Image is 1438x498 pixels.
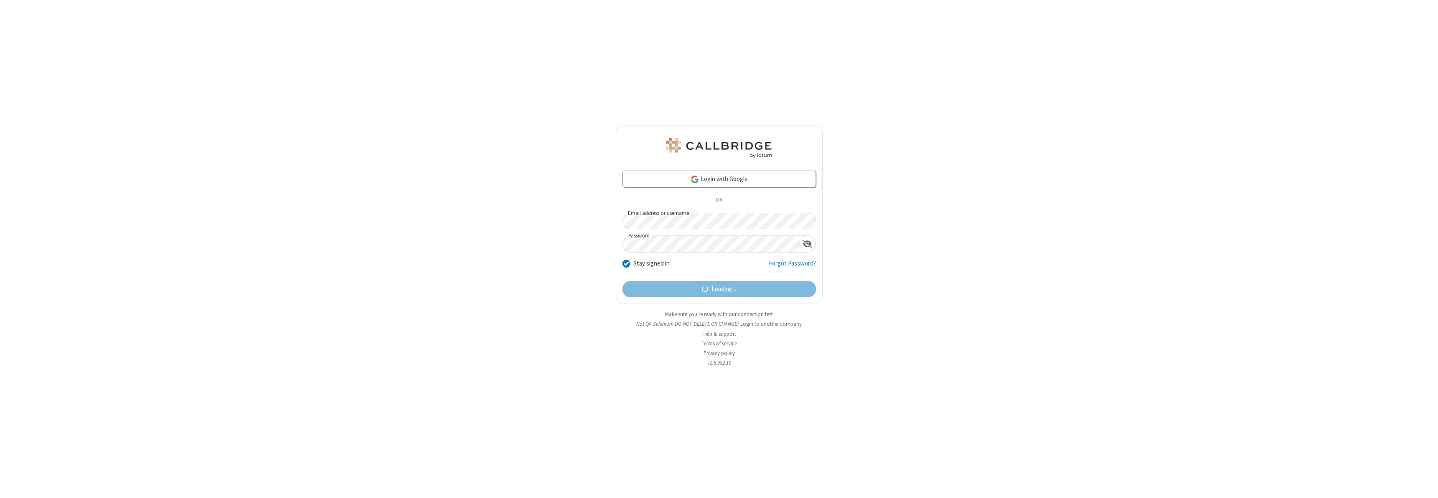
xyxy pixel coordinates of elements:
[616,359,823,367] li: v2.6.352.10
[633,259,670,268] label: Stay signed in
[704,350,735,357] a: Privacy policy
[622,281,816,298] button: Loading...
[711,284,736,294] span: Loading...
[616,320,823,328] li: Not QA Selenium DO NOT DELETE OR CHANGE?
[712,194,726,206] span: OR
[799,236,816,251] div: Show password
[702,330,736,337] a: Help & support
[690,175,699,184] img: google-icon.png
[623,236,799,252] input: Password
[769,259,816,275] a: Forgot Password?
[665,311,773,318] a: Make sure you're ready with our connection test
[1417,476,1432,492] iframe: Chat
[665,138,773,158] img: QA Selenium DO NOT DELETE OR CHANGE
[701,340,737,347] a: Terms of service
[622,171,816,187] a: Login with Google
[622,213,816,229] input: Email address or username
[740,320,802,328] button: Login to another company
